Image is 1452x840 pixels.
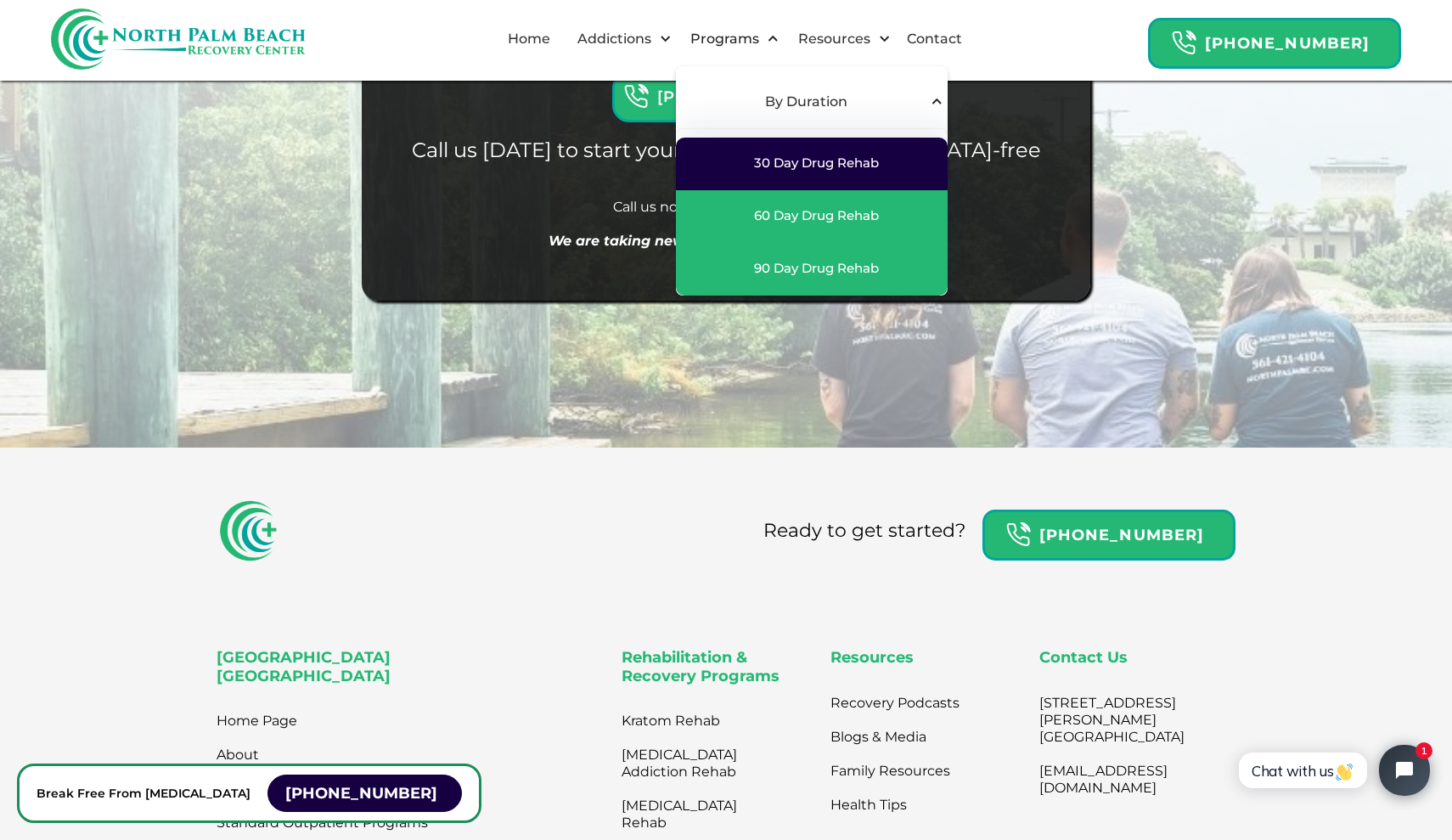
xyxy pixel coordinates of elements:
[676,138,948,190] a: 30 Day Drug Rehab
[982,501,1235,561] a: Header Calendar Icons[PHONE_NUMBER]
[573,29,656,49] div: Addictions
[1039,648,1128,667] strong: Contact Us
[830,720,926,754] a: Blogs & Media
[396,139,1056,182] p: Call us [DATE] to start your journey to a [MEDICAL_DATA]-free life.
[267,775,462,812] a: [PHONE_NUMBER]
[754,260,879,277] div: 90 Day Drug Rehab
[623,83,649,110] img: Header Calendar Icons
[676,190,948,243] a: 60 Day Drug Rehab
[754,207,879,224] div: 60 Day Drug Rehab
[830,686,960,720] a: Recovery Podcasts
[612,71,840,122] a: Header Calendar Icons[PHONE_NUMBER]
[549,233,903,249] strong: .
[676,66,948,183] nav: Programs
[830,788,907,822] a: Health Tips
[754,155,879,172] div: 30 Day Drug Rehab
[285,784,437,803] strong: [PHONE_NUMBER]
[794,29,875,49] div: Resources
[396,199,1056,250] div: Call us now or request a call back. ‍
[897,12,972,66] a: Contact
[217,704,297,738] a: Home Page
[686,92,927,112] div: By Duration
[1005,521,1031,548] img: Header Calendar Icons
[217,738,259,772] a: About
[676,75,948,129] div: By Duration
[217,806,428,840] a: Standard Outpatient Programs
[676,129,948,296] nav: By Duration
[1148,9,1401,69] a: Header Calendar Icons[PHONE_NUMBER]
[830,754,950,788] a: Family Resources
[1171,30,1196,56] img: Header Calendar Icons
[549,233,900,249] em: We are taking new patients, but space is limited
[763,518,965,544] div: Ready to get started?
[37,783,250,803] p: Break Free From [MEDICAL_DATA]
[1039,754,1185,805] a: [EMAIL_ADDRESS][DOMAIN_NAME]
[676,12,784,66] div: Programs
[1205,34,1370,53] strong: [PHONE_NUMBER]
[498,12,560,66] a: Home
[1039,686,1185,754] a: [STREET_ADDRESS][PERSON_NAME][GEOGRAPHIC_DATA]
[622,789,766,840] a: [MEDICAL_DATA] Rehab
[217,648,391,685] strong: [GEOGRAPHIC_DATA] [GEOGRAPHIC_DATA]
[649,84,829,110] h6: [PHONE_NUMBER]
[622,648,779,685] strong: Rehabilitation & Recovery Programs
[676,129,948,183] div: By Level of Care
[1039,526,1204,544] strong: [PHONE_NUMBER]
[784,12,895,66] div: Resources
[676,243,948,296] a: 90 Day Drug Rehab
[622,704,766,738] a: Kratom Rehab
[686,29,763,49] div: Programs
[1220,730,1444,810] iframe: Tidio Chat
[830,648,914,667] strong: Resources
[622,738,766,789] a: [MEDICAL_DATA] Addiction Rehab
[563,12,676,66] div: Addictions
